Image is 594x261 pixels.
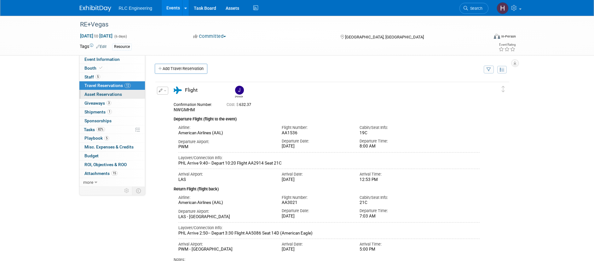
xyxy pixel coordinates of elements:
div: PWM [178,144,273,150]
span: more [83,180,93,185]
div: American Airlines (AAL) [178,130,273,136]
span: [DATE] [DATE] [80,33,113,39]
span: Asset Reservations [84,92,122,97]
a: Giveaways3 [79,99,145,107]
a: ROI, Objectives & ROO [79,160,145,169]
span: ROI, Objectives & ROO [84,162,127,167]
a: Shipments1 [79,108,145,116]
span: 3 [107,101,111,105]
a: Playbook5 [79,134,145,142]
div: 12:53 PM [360,177,428,183]
div: Departure Time: [360,138,428,144]
div: Arrival Date: [282,241,350,247]
a: more [79,178,145,187]
span: (6 days) [114,34,127,38]
div: Departure Flight (flight to the event) [174,113,480,122]
div: Resource [112,43,132,50]
span: Travel Reservations [84,83,131,88]
div: Return Flight (flight back) [174,183,480,192]
div: Departure Airport: [178,209,273,214]
div: 19C [360,130,428,136]
div: Flight Number: [282,125,350,130]
span: [GEOGRAPHIC_DATA], [GEOGRAPHIC_DATA] [345,35,424,39]
span: Budget [84,153,99,158]
td: Personalize Event Tab Strip [121,187,132,195]
span: Search [468,6,482,11]
div: AA3021 [282,200,350,206]
div: Event Format [451,33,516,42]
div: 5:00 PM [360,247,428,252]
td: Toggle Event Tabs [132,187,145,195]
div: 21C [360,200,428,205]
a: Travel Reservations12 [79,81,145,90]
i: Click and drag to move item [502,86,505,92]
i: Flight [174,87,182,94]
div: American Airlines (AAL) [178,200,273,206]
div: In-Person [501,34,516,39]
span: Cost: $ [227,102,239,107]
span: Attachments [84,171,118,176]
span: 632.37 [227,102,254,107]
div: [DATE] [282,144,350,149]
a: Event Information [79,55,145,64]
div: Confirmation Number: [174,101,217,107]
div: Departure Date: [282,208,350,214]
td: Tags [80,43,107,50]
span: 5 [95,74,100,79]
span: RLC Engineering [119,6,153,11]
div: Airline: [178,125,273,130]
div: Airline: [178,195,273,200]
div: [DATE] [282,247,350,252]
div: Cabin/Seat Info: [360,125,428,130]
span: Shipments [84,109,112,114]
div: LAS - [GEOGRAPHIC_DATA] [178,214,273,220]
div: Arrival Date: [282,171,350,177]
a: Booth [79,64,145,72]
span: Booth [84,66,104,71]
div: PHL Arrive 9:40-- Depart 10:20 Flight AA2914 Seat 21C [178,161,480,166]
a: Asset Reservations [79,90,145,99]
div: Arrival Time: [360,241,428,247]
div: Departure Time: [360,208,428,214]
div: [DATE] [282,214,350,219]
a: Budget [79,152,145,160]
div: PHL Arrive 2:50-- Depart 3:30 Flight AA5086 Seat 14D (American Eagle) [178,231,480,236]
span: 12 [124,83,131,88]
span: Sponsorships [84,118,112,123]
div: Layover/Connection Info: [178,155,480,161]
div: LAS [178,177,273,183]
div: Departure Airport: [178,139,273,145]
span: 82% [96,127,105,132]
div: Arrival Airport: [178,241,273,247]
div: Event Rating [499,43,516,46]
a: Tasks82% [79,125,145,134]
div: Justin Dodd [235,95,243,98]
span: to [93,33,99,38]
span: Event Information [84,57,120,62]
img: ExhibitDay [80,5,111,12]
div: Departure Date: [282,138,350,144]
a: Staff5 [79,73,145,81]
button: Committed [191,33,228,40]
div: Arrival Time: [360,171,428,177]
div: Layover/Connection Info: [178,225,480,231]
div: Flight Number: [282,195,350,200]
img: Justin Dodd [235,86,244,95]
span: 1 [107,109,112,114]
a: Misc. Expenses & Credits [79,143,145,151]
div: AA1536 [282,130,350,136]
div: RE+Vegas [78,19,479,30]
span: 5 [104,136,109,141]
span: Giveaways [84,101,111,106]
a: Sponsorships [79,117,145,125]
div: Arrival Airport: [178,171,273,177]
i: Filter by Traveler [487,68,491,72]
div: Justin Dodd [234,86,245,98]
a: Attachments15 [79,169,145,178]
div: PWM - [GEOGRAPHIC_DATA] [178,247,273,252]
span: NWGMHM [174,107,195,112]
a: Edit [96,44,107,49]
span: Misc. Expenses & Credits [84,144,134,149]
i: Booth reservation complete [99,66,102,70]
div: 8:00 AM [360,144,428,149]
